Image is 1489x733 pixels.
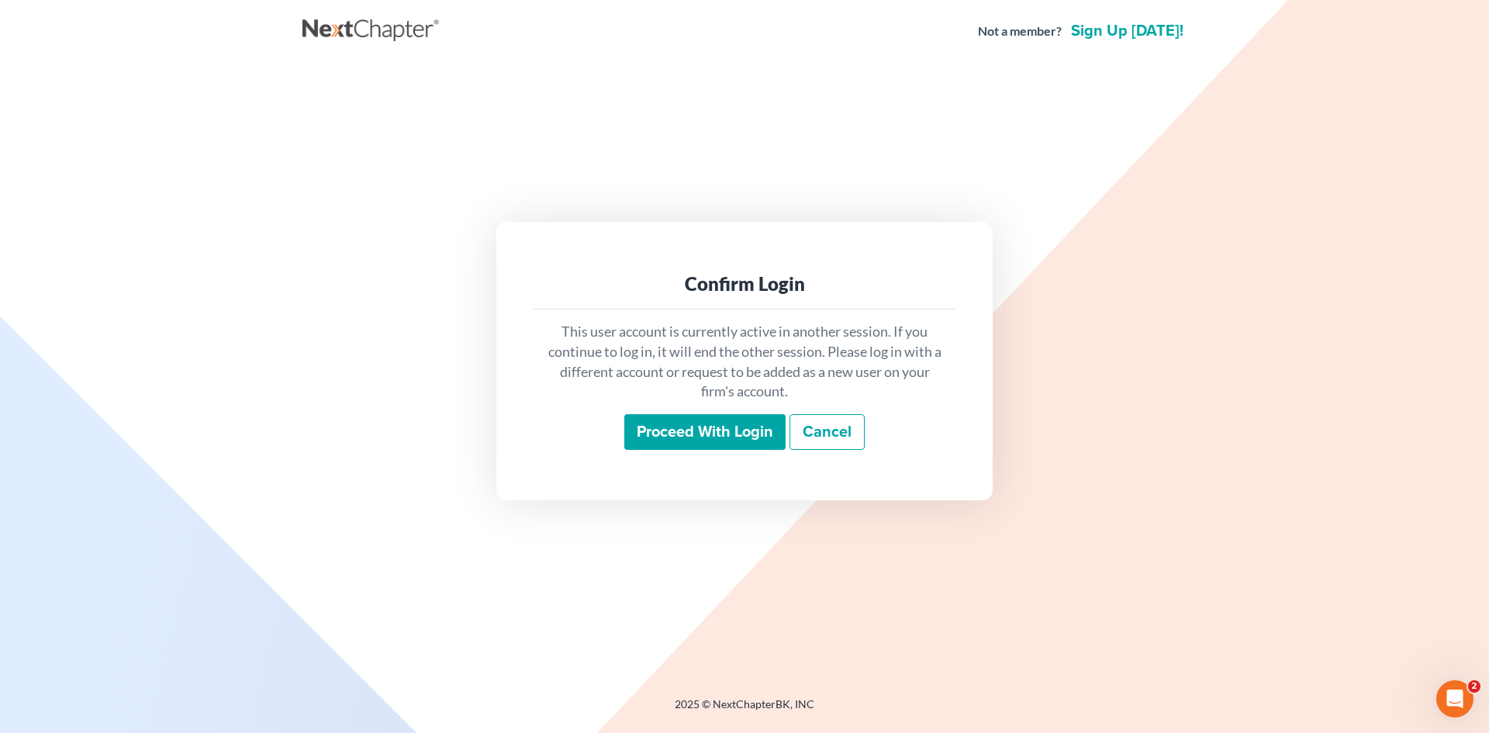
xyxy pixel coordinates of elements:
input: Proceed with login [624,414,786,450]
strong: Not a member? [978,22,1062,40]
div: Confirm Login [546,271,943,296]
iframe: Intercom live chat [1436,680,1473,717]
div: 2025 © NextChapterBK, INC [302,697,1187,724]
p: This user account is currently active in another session. If you continue to log in, it will end ... [546,322,943,402]
span: 2 [1468,680,1480,693]
a: Cancel [789,414,865,450]
a: Sign up [DATE]! [1068,23,1187,39]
